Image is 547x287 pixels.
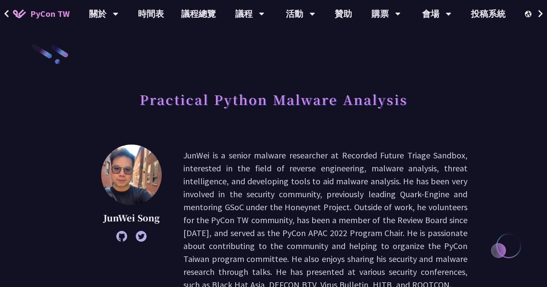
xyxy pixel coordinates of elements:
img: Locale Icon [525,11,534,17]
img: Home icon of PyCon TW 2025 [13,9,26,18]
a: PyCon TW [4,3,78,25]
span: PyCon TW [30,7,70,20]
p: JunWei Song [101,211,162,224]
h1: Practical Python Malware Analysis [140,86,408,112]
img: JunWei Song [101,145,162,205]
